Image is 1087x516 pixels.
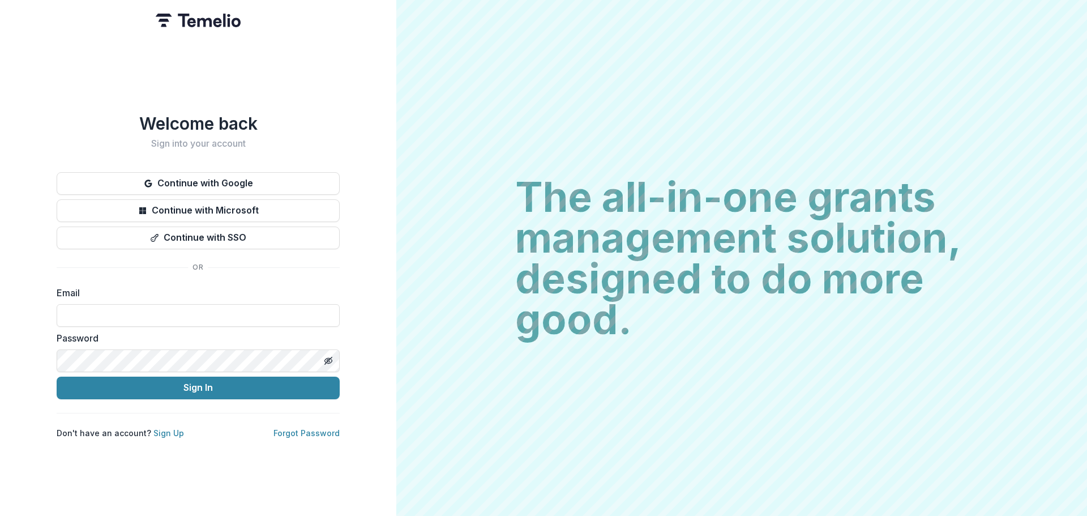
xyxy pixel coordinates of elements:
label: Email [57,286,333,300]
h2: Sign into your account [57,138,340,149]
button: Toggle password visibility [319,352,337,370]
label: Password [57,331,333,345]
p: Don't have an account? [57,427,184,439]
a: Sign Up [153,428,184,438]
button: Continue with Google [57,172,340,195]
button: Sign In [57,377,340,399]
h1: Welcome back [57,113,340,134]
img: Temelio [156,14,241,27]
button: Continue with Microsoft [57,199,340,222]
a: Forgot Password [273,428,340,438]
button: Continue with SSO [57,227,340,249]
